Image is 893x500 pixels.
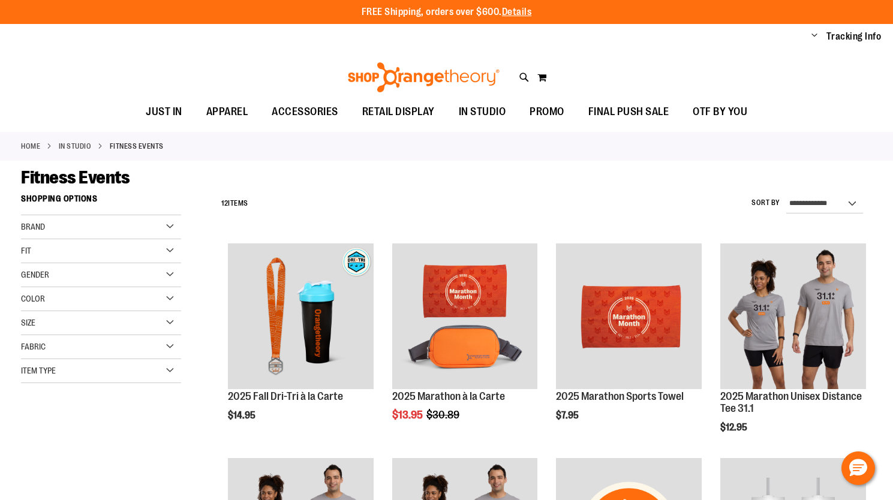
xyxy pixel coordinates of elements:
[714,237,872,463] div: product
[459,98,506,125] span: IN STUDIO
[681,98,759,126] a: OTF BY YOU
[21,239,181,263] div: Fit
[588,98,669,125] span: FINAL PUSH SALE
[21,359,181,383] div: Item Type
[21,246,31,255] span: Fit
[21,215,181,239] div: Brand
[21,366,56,375] span: Item Type
[134,98,194,126] a: JUST IN
[518,98,576,126] a: PROMO
[720,422,749,433] span: $12.95
[21,270,49,279] span: Gender
[720,243,866,389] img: 2025 Marathon Unisex Distance Tee 31.1
[841,451,875,485] button: Hello, have a question? Let’s chat.
[272,98,338,125] span: ACCESSORIES
[550,237,708,451] div: product
[751,198,780,208] label: Sort By
[21,287,181,311] div: Color
[228,243,374,389] img: 2025 Fall Dri-Tri à la Carte
[693,98,747,125] span: OTF BY YOU
[21,263,181,287] div: Gender
[826,30,882,43] a: Tracking Info
[110,141,164,152] strong: Fitness Events
[392,390,505,402] a: 2025 Marathon à la Carte
[21,141,40,152] a: Home
[392,243,538,391] a: 2025 Marathon à la Carte
[221,199,228,207] span: 12
[228,243,374,391] a: 2025 Fall Dri-Tri à la Carte
[362,5,532,19] p: FREE Shipping, orders over $600.
[362,98,435,125] span: RETAIL DISPLAY
[556,390,684,402] a: 2025 Marathon Sports Towel
[194,98,260,126] a: APPAREL
[502,7,532,17] a: Details
[350,98,447,126] a: RETAIL DISPLAY
[811,31,817,43] button: Account menu
[530,98,564,125] span: PROMO
[228,410,257,421] span: $14.95
[556,243,702,389] img: 2025 Marathon Sports Towel
[222,237,380,451] div: product
[21,311,181,335] div: Size
[221,194,248,213] h2: Items
[21,222,45,231] span: Brand
[59,141,92,152] a: IN STUDIO
[426,409,461,421] span: $30.89
[146,98,182,125] span: JUST IN
[228,390,343,402] a: 2025 Fall Dri-Tri à la Carte
[720,390,862,414] a: 2025 Marathon Unisex Distance Tee 31.1
[386,237,544,451] div: product
[447,98,518,125] a: IN STUDIO
[556,243,702,391] a: 2025 Marathon Sports Towel
[392,409,425,421] span: $13.95
[21,188,181,215] strong: Shopping Options
[260,98,350,126] a: ACCESSORIES
[576,98,681,126] a: FINAL PUSH SALE
[392,243,538,389] img: 2025 Marathon à la Carte
[720,243,866,391] a: 2025 Marathon Unisex Distance Tee 31.1
[21,318,35,327] span: Size
[21,167,130,188] span: Fitness Events
[556,410,581,421] span: $7.95
[346,62,501,92] img: Shop Orangetheory
[21,294,45,303] span: Color
[206,98,248,125] span: APPAREL
[21,342,46,351] span: Fabric
[21,335,181,359] div: Fabric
